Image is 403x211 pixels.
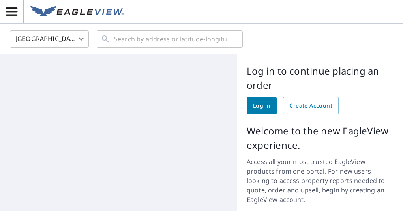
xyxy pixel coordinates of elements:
img: EV Logo [30,6,124,18]
span: Create Account [289,101,332,111]
input: Search by address or latitude-longitude [114,28,227,50]
p: Access all your most trusted EagleView products from one portal. For new users looking to access ... [247,157,394,204]
p: Welcome to the new EagleView experience. [247,124,394,152]
p: Log in to continue placing an order [247,64,394,92]
a: Create Account [283,97,339,114]
a: Log in [247,97,277,114]
div: [GEOGRAPHIC_DATA] [10,28,89,50]
span: Log in [253,101,270,111]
